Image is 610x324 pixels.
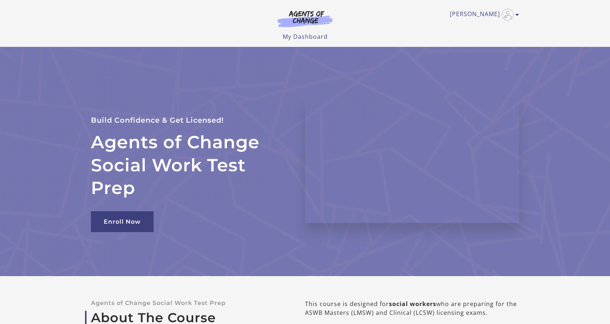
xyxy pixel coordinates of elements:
[91,114,287,126] p: Build Confidence & Get Licensed!
[389,300,436,308] b: social workers
[270,10,340,27] img: Agents of Change Logo
[91,131,287,199] h2: Agents of Change Social Work Test Prep
[91,211,154,232] a: Enroll Now
[91,299,282,306] p: Agents of Change Social Work Test Prep
[450,9,515,21] a: Toggle menu
[283,33,328,41] a: My Dashboard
